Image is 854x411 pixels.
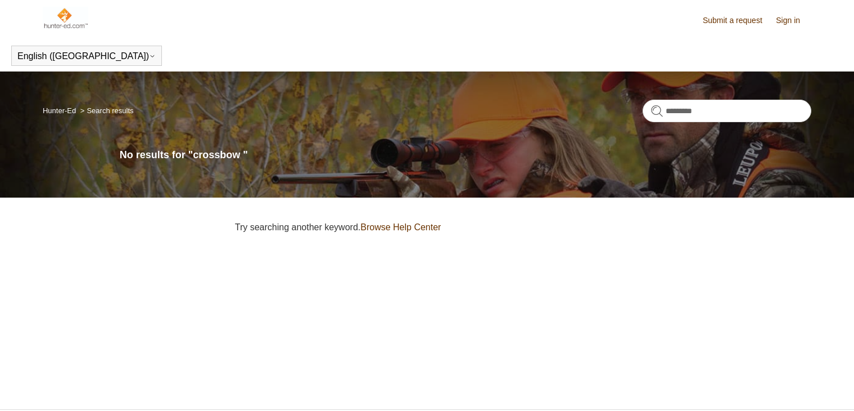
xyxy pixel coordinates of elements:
[235,221,811,234] p: Try searching another keyword.
[78,106,134,115] li: Search results
[776,15,811,26] a: Sign in
[703,15,774,26] a: Submit a request
[17,51,156,61] button: English ([GEOGRAPHIC_DATA])
[43,106,76,115] a: Hunter-Ed
[120,148,811,163] h1: No results for "crossbow "
[360,222,441,232] a: Browse Help Center
[43,106,78,115] li: Hunter-Ed
[43,7,88,29] img: Hunter-Ed Help Center home page
[643,100,811,122] input: Search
